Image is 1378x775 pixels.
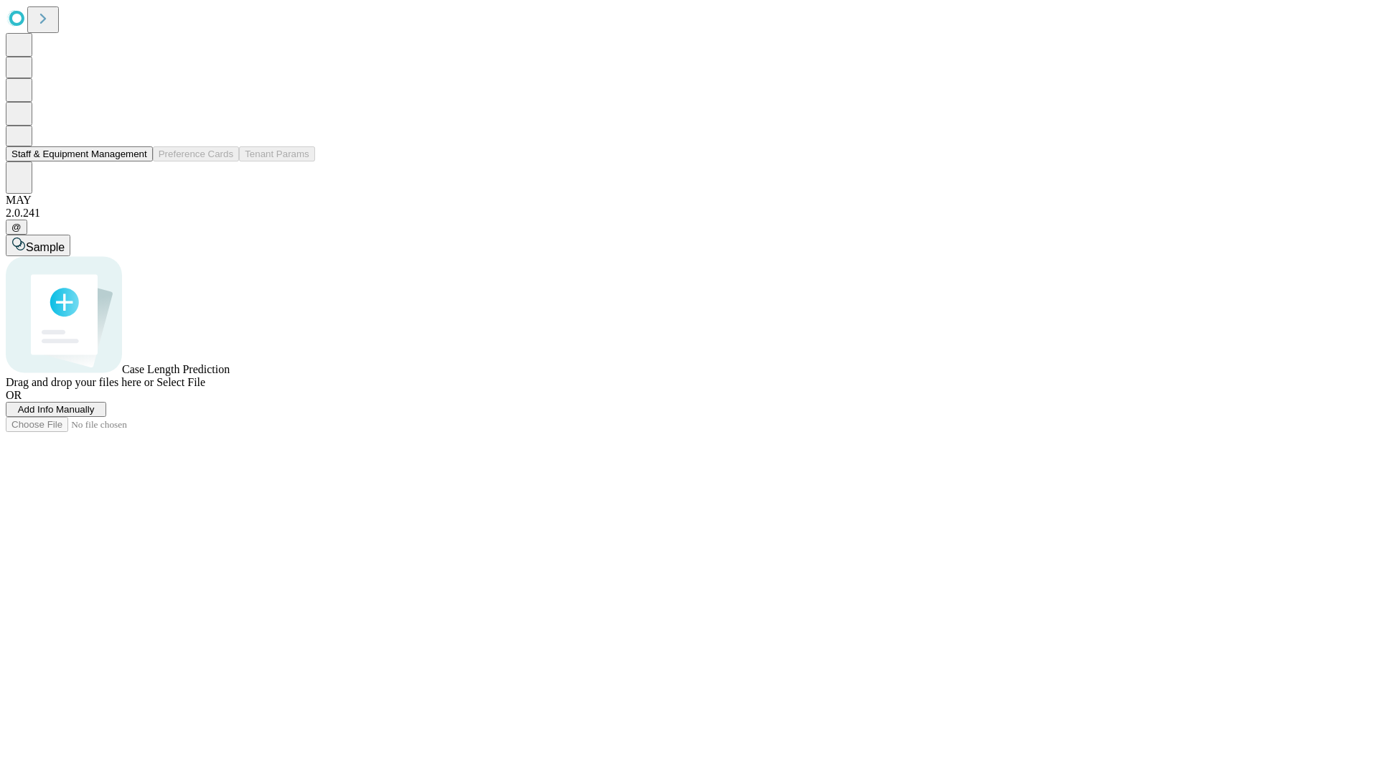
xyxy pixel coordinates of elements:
button: Sample [6,235,70,256]
button: Preference Cards [153,146,239,161]
div: 2.0.241 [6,207,1372,220]
div: MAY [6,194,1372,207]
span: Add Info Manually [18,404,95,415]
button: Tenant Params [239,146,315,161]
span: Case Length Prediction [122,363,230,375]
button: Add Info Manually [6,402,106,417]
span: Drag and drop your files here or [6,376,154,388]
button: @ [6,220,27,235]
span: @ [11,222,22,232]
span: Sample [26,241,65,253]
span: OR [6,389,22,401]
span: Select File [156,376,205,388]
button: Staff & Equipment Management [6,146,153,161]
